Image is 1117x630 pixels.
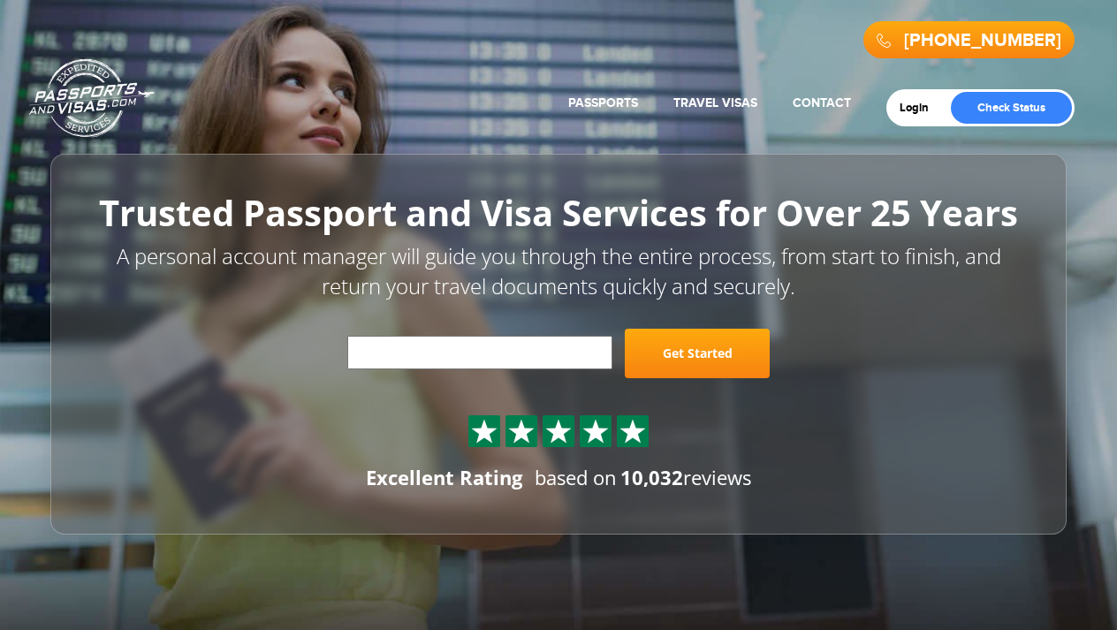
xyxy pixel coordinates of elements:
span: based on [535,464,617,490]
a: [PHONE_NUMBER] [904,30,1061,51]
p: A personal account manager will guide you through the entire process, from start to finish, and r... [90,241,1027,302]
img: Sprite St [619,418,646,444]
img: Sprite St [508,418,535,444]
a: Travel Visas [673,95,757,110]
a: Check Status [951,92,1072,124]
h1: Trusted Passport and Visa Services for Over 25 Years [90,194,1027,232]
img: Sprite St [471,418,498,444]
a: Get Started [625,329,770,378]
a: Login [900,101,941,115]
a: Passports & [DOMAIN_NAME] [29,58,155,138]
img: Sprite St [545,418,572,444]
img: Sprite St [582,418,609,444]
a: Passports [568,95,638,110]
a: Contact [793,95,851,110]
strong: 10,032 [620,464,683,490]
div: Excellent Rating [366,464,522,491]
span: reviews [620,464,751,490]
